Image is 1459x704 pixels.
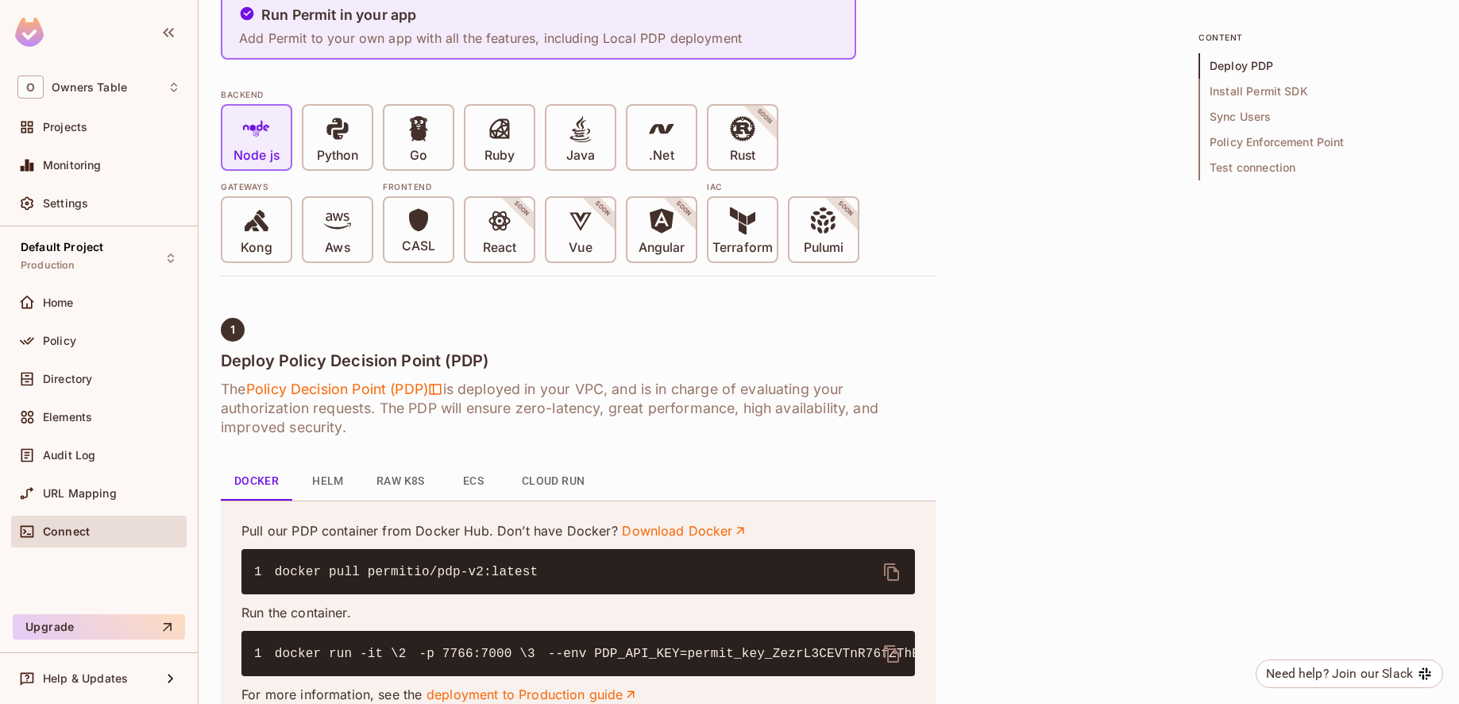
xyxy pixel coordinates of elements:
[509,462,598,501] button: Cloud Run
[275,565,538,579] span: docker pull permitio/pdp-v2:latest
[43,335,76,347] span: Policy
[1198,104,1437,130] span: Sync Users
[221,88,936,101] div: BACKEND
[241,604,915,621] p: Run the container.
[43,449,95,462] span: Audit Log
[873,553,911,591] button: delete
[325,240,349,256] p: Aws
[317,148,358,164] p: Python
[239,29,742,47] p: Add Permit to your own app with all the features, including Local PDP deployment
[804,240,843,256] p: Pulumi
[734,86,796,148] span: SOON
[230,323,235,336] span: 1
[566,148,595,164] p: Java
[43,121,87,133] span: Projects
[653,178,715,240] span: SOON
[1198,31,1437,44] p: content
[438,462,509,501] button: ECS
[43,159,102,172] span: Monitoring
[491,178,553,240] span: SOON
[275,647,399,661] span: docker run -it \
[43,411,92,424] span: Elements
[221,380,936,437] h6: The is deployed in your VPC, and is in charge of evaluating your authorization requests. The PDP ...
[1198,79,1437,104] span: Install Permit SDK
[410,148,427,164] p: Go
[221,180,373,193] div: Gateways
[399,644,419,663] span: 2
[572,178,634,240] span: SOON
[712,240,773,256] p: Terraform
[52,81,127,94] span: Workspace: Owners Table
[707,180,859,193] div: IAC
[254,563,275,582] span: 1
[569,240,592,256] p: Vue
[234,148,280,164] p: Node js
[221,351,936,370] h4: Deploy Policy Decision Point (PDP)
[622,522,747,540] a: Download Docker
[241,686,915,703] p: For more information, see the
[649,148,674,164] p: .Net
[383,180,697,193] div: Frontend
[364,462,438,501] button: Raw K8s
[43,373,92,385] span: Directory
[730,148,755,164] p: Rust
[43,197,88,210] span: Settings
[13,614,185,640] button: Upgrade
[873,635,911,673] button: delete
[292,462,364,501] button: Helm
[241,240,272,256] p: Kong
[21,241,103,253] span: Default Project
[43,296,74,309] span: Home
[261,7,416,23] h5: Run Permit in your app
[1198,130,1437,155] span: Policy Enforcement Point
[21,259,75,272] span: Production
[484,148,515,164] p: Ruby
[1198,155,1437,180] span: Test connection
[639,240,685,256] p: Angular
[43,672,128,685] span: Help & Updates
[245,380,442,399] span: Policy Decision Point (PDP)
[527,644,548,663] span: 3
[43,487,117,500] span: URL Mapping
[402,238,435,254] p: CASL
[254,644,275,663] span: 1
[427,686,639,703] a: deployment to Production guide
[1266,664,1413,683] div: Need help? Join our Slack
[815,178,877,240] span: SOON
[1198,53,1437,79] span: Deploy PDP
[43,525,90,538] span: Connect
[241,522,915,540] p: Pull our PDP container from Docker Hub. Don’t have Docker?
[15,17,44,47] img: SReyMgAAAABJRU5ErkJggg==
[17,75,44,99] span: O
[221,462,292,501] button: Docker
[483,240,516,256] p: React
